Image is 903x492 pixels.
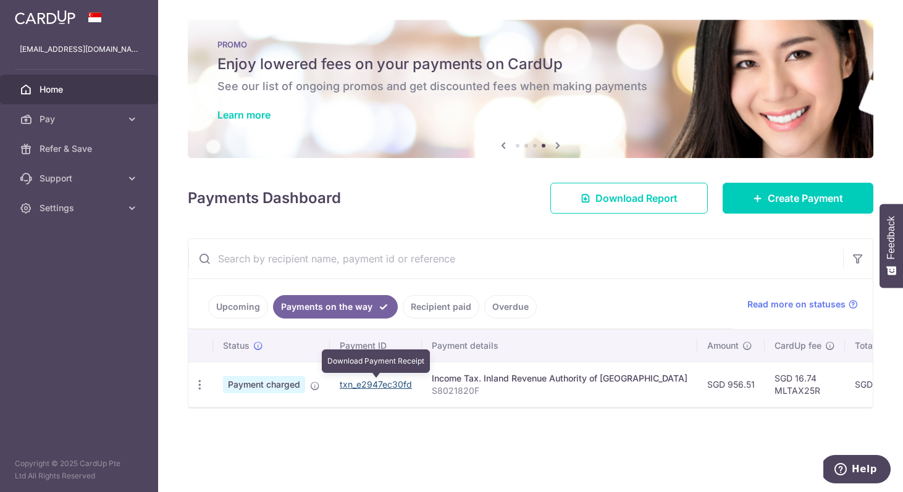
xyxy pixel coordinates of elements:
[707,340,739,352] span: Amount
[775,340,821,352] span: CardUp fee
[40,83,121,96] span: Home
[880,204,903,288] button: Feedback - Show survey
[422,330,697,362] th: Payment details
[40,172,121,185] span: Support
[723,183,873,214] a: Create Payment
[273,295,398,319] a: Payments on the way
[403,295,479,319] a: Recipient paid
[217,54,844,74] h5: Enjoy lowered fees on your payments on CardUp
[697,362,765,407] td: SGD 956.51
[217,109,271,121] a: Learn more
[188,187,341,209] h4: Payments Dashboard
[747,298,858,311] a: Read more on statuses
[550,183,708,214] a: Download Report
[595,191,678,206] span: Download Report
[886,216,897,259] span: Feedback
[40,113,121,125] span: Pay
[484,295,537,319] a: Overdue
[188,20,873,158] img: Latest Promos banner
[340,379,412,390] a: txn_e2947ec30fd
[223,340,250,352] span: Status
[322,349,430,373] div: Download Payment Receipt
[217,40,844,49] p: PROMO
[768,191,843,206] span: Create Payment
[40,202,121,214] span: Settings
[208,295,268,319] a: Upcoming
[855,340,896,352] span: Total amt.
[765,362,845,407] td: SGD 16.74 MLTAX25R
[330,330,422,362] th: Payment ID
[747,298,846,311] span: Read more on statuses
[188,239,843,278] input: Search by recipient name, payment id or reference
[20,43,138,56] p: [EMAIL_ADDRESS][DOMAIN_NAME]
[823,455,891,486] iframe: Opens a widget where you can find more information
[432,385,687,397] p: S8021820F
[217,79,844,94] h6: See our list of ongoing promos and get discounted fees when making payments
[223,376,305,393] span: Payment charged
[40,143,121,155] span: Refer & Save
[15,10,75,25] img: CardUp
[432,372,687,385] div: Income Tax. Inland Revenue Authority of [GEOGRAPHIC_DATA]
